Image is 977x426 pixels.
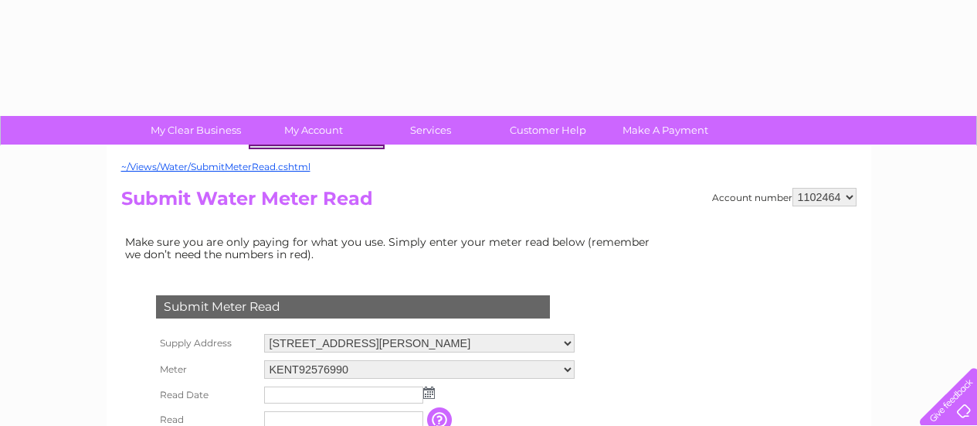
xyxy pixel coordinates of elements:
th: Meter [152,356,260,383]
div: Account number [712,188,857,206]
a: Services [367,116,494,145]
div: Submit Meter Read [156,295,550,319]
th: Read Date [152,383,260,407]
a: Bills and Payments [256,146,383,177]
a: Customer Help [484,116,612,145]
a: Make A Payment [602,116,729,145]
h2: Submit Water Meter Read [121,188,857,217]
a: My Account [249,116,377,145]
a: My Clear Business [132,116,260,145]
a: ~/Views/Water/SubmitMeterRead.cshtml [121,161,310,172]
th: Supply Address [152,330,260,356]
img: ... [423,387,435,399]
td: Make sure you are only paying for what you use. Simply enter your meter read below (remember we d... [121,232,662,264]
